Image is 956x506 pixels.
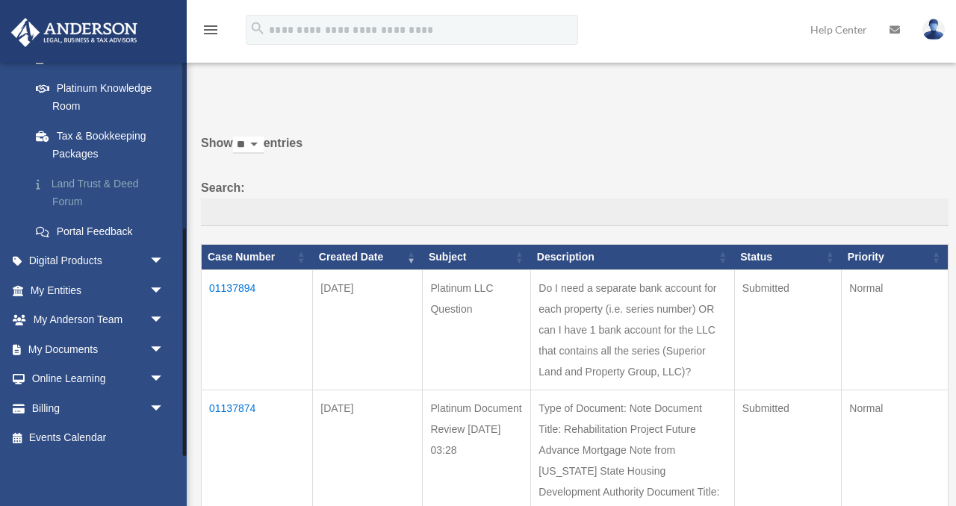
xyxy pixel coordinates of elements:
a: Platinum Knowledge Room [21,73,187,121]
a: Online Learningarrow_drop_down [10,364,187,394]
td: Platinum LLC Question [423,269,531,390]
i: search [249,20,266,37]
span: arrow_drop_down [149,275,179,306]
span: arrow_drop_down [149,305,179,336]
a: Land Trust & Deed Forum [21,169,187,216]
span: arrow_drop_down [149,334,179,365]
th: Description: activate to sort column ascending [531,245,734,270]
a: menu [202,26,220,39]
a: My Entitiesarrow_drop_down [10,275,187,305]
td: Do I need a separate bank account for each property (i.e. series number) OR can I have 1 bank acc... [531,269,734,390]
span: arrow_drop_down [149,246,179,277]
span: arrow_drop_down [149,393,179,424]
img: User Pic [922,19,945,40]
th: Case Number: activate to sort column ascending [202,245,313,270]
a: Events Calendar [10,423,187,453]
a: Billingarrow_drop_down [10,393,187,423]
a: Digital Productsarrow_drop_down [10,246,187,276]
th: Priority: activate to sort column ascending [842,245,949,270]
i: menu [202,21,220,39]
th: Subject: activate to sort column ascending [423,245,531,270]
th: Status: activate to sort column ascending [734,245,842,270]
label: Show entries [201,133,949,169]
td: [DATE] [313,269,423,390]
a: Portal Feedback [21,216,187,246]
th: Created Date: activate to sort column ascending [313,245,423,270]
span: arrow_drop_down [149,364,179,395]
td: 01137894 [202,269,313,390]
td: Normal [842,269,949,390]
label: Search: [201,178,949,227]
a: Tax & Bookkeeping Packages [21,121,187,169]
input: Search: [201,199,949,227]
td: Submitted [734,269,842,390]
a: My Documentsarrow_drop_down [10,334,187,364]
select: Showentries [233,137,264,154]
a: My Anderson Teamarrow_drop_down [10,305,187,335]
img: Anderson Advisors Platinum Portal [7,18,142,47]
